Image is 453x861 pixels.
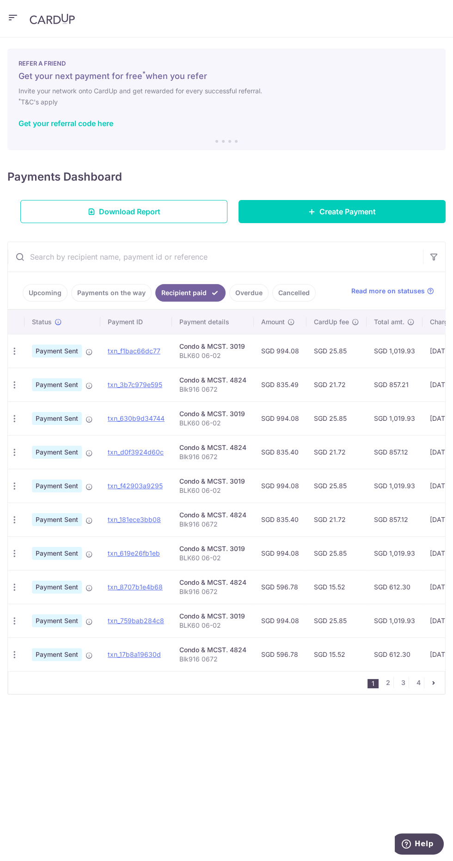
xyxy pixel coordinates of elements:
span: Amount [261,317,285,327]
a: txn_181ece3bb08 [108,515,161,523]
img: CardUp [30,13,75,24]
p: Blk916 0672 [179,655,246,664]
td: SGD 857.21 [367,368,422,401]
td: SGD 994.08 [254,536,306,570]
p: BLK60 06-02 [179,351,246,360]
td: SGD 25.85 [306,604,367,637]
p: BLK60 06-02 [179,553,246,563]
td: SGD 1,019.93 [367,604,422,637]
span: Payment Sent [32,581,82,594]
span: Payment Sent [32,648,82,661]
span: Payment Sent [32,479,82,492]
a: Read more on statuses [351,286,434,296]
a: Download Report [20,200,227,223]
p: REFER A FRIEND [18,60,435,67]
td: SGD 596.78 [254,570,306,604]
a: txn_630b9d34744 [108,414,165,422]
div: Condo & MCST. 3019 [179,612,246,621]
span: Payment Sent [32,513,82,526]
td: SGD 21.72 [306,435,367,469]
a: Recipient paid [155,284,226,302]
span: Payment Sent [32,446,82,459]
div: Condo & MCST. 4824 [179,443,246,452]
div: Condo & MCST. 4824 [179,510,246,520]
td: SGD 15.52 [306,637,367,671]
span: Status [32,317,52,327]
p: BLK60 06-02 [179,486,246,495]
a: txn_759bab284c8 [108,617,164,625]
div: Condo & MCST. 4824 [179,645,246,655]
p: Blk916 0672 [179,587,246,596]
a: txn_619e26fb1eb [108,549,160,557]
td: SGD 25.85 [306,469,367,503]
span: Payment Sent [32,412,82,425]
a: txn_f42903a9295 [108,482,163,490]
span: Read more on statuses [351,286,425,296]
input: Search by recipient name, payment id or reference [8,242,423,272]
td: SGD 596.78 [254,637,306,671]
span: CardUp fee [314,317,349,327]
nav: pager [367,672,445,694]
span: Total amt. [374,317,404,327]
td: SGD 612.30 [367,570,422,604]
td: SGD 835.49 [254,368,306,401]
span: Payment Sent [32,345,82,358]
p: Blk916 0672 [179,452,246,461]
p: Blk916 0672 [179,520,246,529]
a: Cancelled [272,284,316,302]
a: txn_8707b1e4b68 [108,583,163,591]
span: Payment Sent [32,614,82,627]
p: BLK60 06-02 [179,621,246,630]
a: Overdue [229,284,269,302]
td: SGD 994.08 [254,334,306,368]
span: Create Payment [319,206,376,217]
a: txn_17b8a19630d [108,650,161,658]
td: SGD 612.30 [367,637,422,671]
a: 2 [382,677,393,688]
div: Condo & MCST. 3019 [179,544,246,553]
td: SGD 857.12 [367,503,422,536]
a: Upcoming [23,284,67,302]
h6: Invite your network onto CardUp and get rewarded for every successful referral. T&C's apply [18,85,435,108]
td: SGD 994.08 [254,469,306,503]
p: BLK60 06-02 [179,418,246,428]
td: SGD 25.85 [306,334,367,368]
a: 3 [398,677,409,688]
td: SGD 21.72 [306,503,367,536]
a: Payments on the way [71,284,152,302]
a: txn_f1bac66dc77 [108,347,160,355]
td: SGD 25.85 [306,536,367,570]
span: Payment Sent [32,378,82,391]
td: SGD 1,019.93 [367,469,422,503]
h5: Get your next payment for free when you refer [18,71,435,82]
div: Condo & MCST. 4824 [179,376,246,385]
div: Condo & MCST. 3019 [179,409,246,418]
div: Condo & MCST. 4824 [179,578,246,587]
p: Blk916 0672 [179,385,246,394]
th: Payment ID [100,310,172,334]
td: SGD 994.08 [254,401,306,435]
div: Condo & MCST. 3019 [179,477,246,486]
a: Get your referral code here [18,119,113,128]
td: SGD 21.72 [306,368,367,401]
td: SGD 994.08 [254,604,306,637]
span: Payment Sent [32,547,82,560]
div: Condo & MCST. 3019 [179,342,246,351]
td: SGD 857.12 [367,435,422,469]
h4: Payments Dashboard [7,169,122,185]
td: SGD 15.52 [306,570,367,604]
a: txn_3b7c979e595 [108,381,162,388]
li: 1 [367,679,379,688]
th: Payment details [172,310,254,334]
a: Create Payment [239,200,446,223]
td: SGD 835.40 [254,435,306,469]
td: SGD 835.40 [254,503,306,536]
td: SGD 1,019.93 [367,536,422,570]
a: txn_d0f3924d60c [108,448,164,456]
td: SGD 1,019.93 [367,334,422,368]
a: 4 [413,677,424,688]
td: SGD 25.85 [306,401,367,435]
td: SGD 1,019.93 [367,401,422,435]
span: Download Report [99,206,160,217]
